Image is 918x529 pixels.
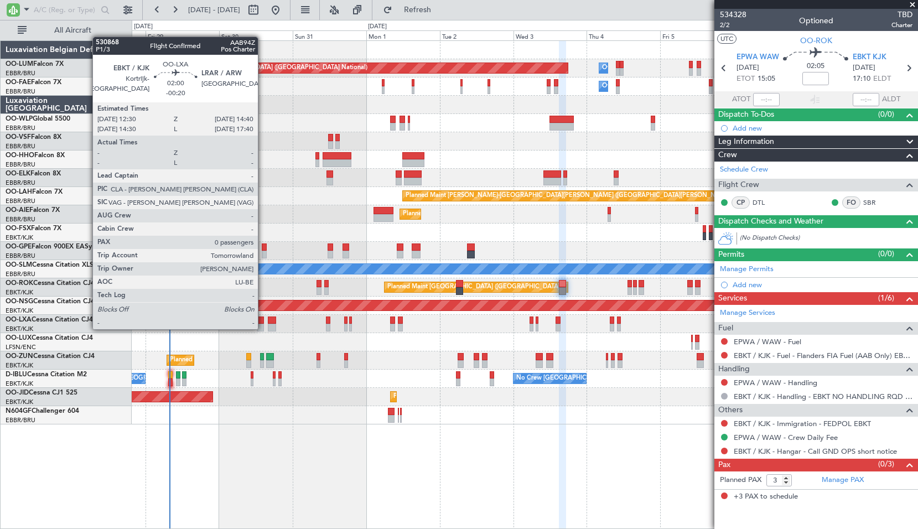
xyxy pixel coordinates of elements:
a: EPWA / WAW - Handling [734,378,817,387]
a: EBKT/KJK [6,307,33,315]
span: Flight Crew [718,179,759,191]
a: EBBR/BRU [6,197,35,205]
span: All Aircraft [29,27,117,34]
button: UTC [717,34,737,44]
a: OO-JIDCessna CJ1 525 [6,390,77,396]
a: OO-AIEFalcon 7X [6,207,60,214]
label: Planned PAX [720,475,761,486]
span: OO-VSF [6,134,31,141]
a: Manage Permits [720,264,774,275]
div: [DATE] [368,22,387,32]
a: OO-NSGCessna Citation CJ4 [6,298,95,305]
span: EBKT KJK [853,52,886,63]
div: Planned Maint [GEOGRAPHIC_DATA] ([GEOGRAPHIC_DATA] National) [167,60,367,76]
a: LFSN/ENC [6,343,36,351]
span: OO-LXA [6,317,32,323]
div: Wed 3 [514,30,587,40]
a: EBBR/BRU [6,142,35,151]
span: OO-JID [6,390,29,396]
a: EBKT / KJK - Hangar - Call GND OPS short notice [734,447,897,456]
a: D-IBLUCessna Citation M2 [6,371,87,378]
span: (1/6) [878,292,894,304]
a: EPWA / WAW - Fuel [734,337,801,346]
a: EBKT/KJK [6,380,33,388]
span: Crew [718,149,737,162]
div: Sun 31 [293,30,366,40]
a: OO-LAHFalcon 7X [6,189,63,195]
span: ALDT [882,94,900,105]
a: OO-LUMFalcon 7X [6,61,64,68]
a: OO-FAEFalcon 7X [6,79,61,86]
div: Thu 4 [587,30,660,40]
span: OO-AIE [6,207,29,214]
a: EBKT / KJK - Handling - EBKT NO HANDLING RQD FOR CJ [734,392,912,401]
span: [DATE] - [DATE] [188,5,240,15]
a: Schedule Crew [720,164,768,175]
a: EBKT/KJK [6,398,33,406]
span: 17:10 [853,74,870,85]
span: OO-FAE [6,79,31,86]
a: N604GFChallenger 604 [6,408,79,414]
div: Sat 30 [219,30,293,40]
a: EBBR/BRU [6,179,35,187]
a: OO-GPEFalcon 900EX EASy II [6,243,97,250]
a: OO-ROKCessna Citation CJ4 [6,280,95,287]
span: Permits [718,248,744,261]
a: OO-WLPGlobal 5500 [6,116,70,122]
div: Planned Maint Kortrijk-[GEOGRAPHIC_DATA] [170,352,299,369]
a: EBKT/KJK [6,361,33,370]
div: Planned Maint [GEOGRAPHIC_DATA] ([GEOGRAPHIC_DATA]) [403,206,577,222]
span: TBD [891,9,912,20]
span: OO-ROK [6,280,33,287]
a: DTL [753,198,777,208]
span: EPWA WAW [737,52,779,63]
span: Refresh [395,6,441,14]
span: OO-NSG [6,298,33,305]
span: D-IBLU [6,371,27,378]
a: OO-VSFFalcon 8X [6,134,61,141]
span: (0/3) [878,458,894,470]
a: EBKT / KJK - Immigration - FEDPOL EBKT [734,419,871,428]
div: Fri 29 [146,30,219,40]
div: Add new [733,123,912,133]
span: OO-WLP [6,116,33,122]
a: EBKT/KJK [6,325,33,333]
a: EBBR/BRU [6,87,35,96]
a: EBKT / KJK - Fuel - Flanders FIA Fuel (AAB Only) EBKT / KJK [734,351,912,360]
span: [DATE] [853,63,875,74]
div: Owner Melsbroek Air Base [602,78,677,95]
span: OO-LUM [6,61,33,68]
div: (No Dispatch Checks) [740,234,918,245]
button: All Aircraft [12,22,120,39]
div: Planned Maint Kortrijk-[GEOGRAPHIC_DATA] [182,279,311,295]
a: EBBR/BRU [6,252,35,260]
span: OO-ZUN [6,353,33,360]
a: OO-ELKFalcon 8X [6,170,61,177]
a: OO-SLMCessna Citation XLS [6,262,94,268]
span: [DATE] [737,63,759,74]
span: (0/0) [878,108,894,120]
a: SBR [863,198,888,208]
a: Manage Services [720,308,775,319]
span: OO-FSX [6,225,31,232]
a: EBBR/BRU [6,160,35,169]
a: EBBR/BRU [6,270,35,278]
span: OO-SLM [6,262,32,268]
span: (0/0) [878,248,894,260]
span: 2/2 [720,20,746,30]
div: [DATE] [134,22,153,32]
a: EBBR/BRU [6,124,35,132]
div: Planned Maint Kortrijk-[GEOGRAPHIC_DATA] [393,388,522,405]
span: Services [718,292,747,305]
a: EBBR/BRU [6,215,35,224]
span: Handling [718,363,750,376]
a: EBKT/KJK [6,288,33,297]
div: Planned Maint [GEOGRAPHIC_DATA] ([GEOGRAPHIC_DATA]) [387,279,562,295]
span: +3 PAX to schedule [734,491,798,502]
a: EBKT/KJK [6,234,33,242]
a: OO-ZUNCessna Citation CJ4 [6,353,95,360]
span: ETOT [737,74,755,85]
span: ELDT [873,74,891,85]
span: 15:05 [758,74,775,85]
span: OO-ELK [6,170,30,177]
